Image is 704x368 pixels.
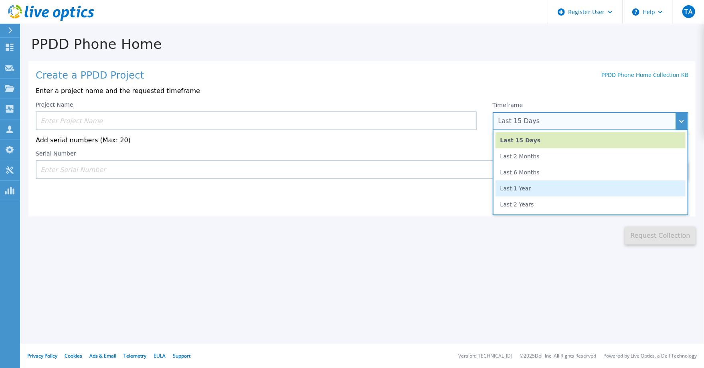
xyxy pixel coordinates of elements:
[493,102,523,108] label: Timeframe
[625,226,696,245] button: Request Collection
[36,160,605,179] input: Enter Serial Number
[685,8,692,15] span: TA
[36,70,144,81] h1: Create a PPDD Project
[154,352,166,359] a: EULA
[496,148,686,164] li: Last 2 Months
[89,352,116,359] a: Ads & Email
[458,354,512,359] li: Version: [TECHNICAL_ID]
[496,180,686,196] li: Last 1 Year
[496,196,686,212] li: Last 2 Years
[27,352,57,359] a: Privacy Policy
[601,71,688,79] a: PPDD Phone Home Collection KB
[498,117,674,125] div: Last 15 Days
[603,354,697,359] li: Powered by Live Optics, a Dell Technology
[173,352,190,359] a: Support
[20,36,704,52] h1: PPDD Phone Home
[36,111,477,130] input: Enter Project Name
[123,352,146,359] a: Telemetry
[520,354,596,359] li: © 2025 Dell Inc. All Rights Reserved
[496,164,686,180] li: Last 6 Months
[36,137,688,144] p: Add serial numbers (Max: 20)
[496,132,686,148] li: Last 15 Days
[65,352,82,359] a: Cookies
[36,102,73,107] label: Project Name
[36,87,688,95] p: Enter a project name and the requested timeframe
[36,151,76,156] label: Serial Number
